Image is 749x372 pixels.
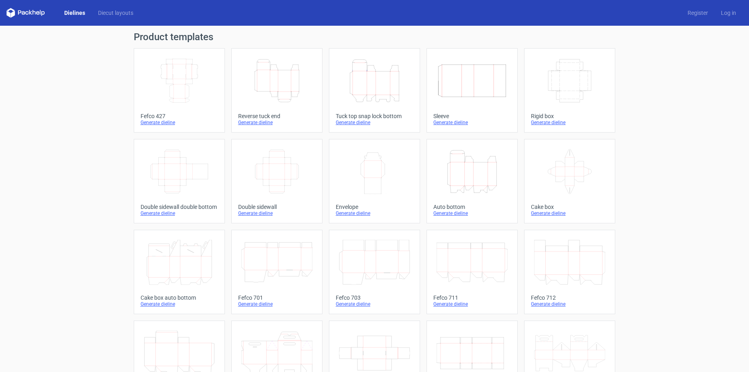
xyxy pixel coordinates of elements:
[427,48,518,133] a: SleeveGenerate dieline
[141,210,218,217] div: Generate dieline
[531,301,608,307] div: Generate dieline
[92,9,140,17] a: Diecut layouts
[58,9,92,17] a: Dielines
[238,301,316,307] div: Generate dieline
[329,230,420,314] a: Fefco 703Generate dieline
[134,32,616,42] h1: Product templates
[524,139,615,223] a: Cake boxGenerate dieline
[427,230,518,314] a: Fefco 711Generate dieline
[336,204,413,210] div: Envelope
[433,204,511,210] div: Auto bottom
[531,113,608,119] div: Rigid box
[238,294,316,301] div: Fefco 701
[141,113,218,119] div: Fefco 427
[141,119,218,126] div: Generate dieline
[531,294,608,301] div: Fefco 712
[336,210,413,217] div: Generate dieline
[231,139,322,223] a: Double sidewallGenerate dieline
[231,48,322,133] a: Reverse tuck endGenerate dieline
[681,9,714,17] a: Register
[141,204,218,210] div: Double sidewall double bottom
[433,119,511,126] div: Generate dieline
[336,294,413,301] div: Fefco 703
[433,301,511,307] div: Generate dieline
[714,9,743,17] a: Log in
[524,230,615,314] a: Fefco 712Generate dieline
[531,210,608,217] div: Generate dieline
[329,139,420,223] a: EnvelopeGenerate dieline
[231,230,322,314] a: Fefco 701Generate dieline
[427,139,518,223] a: Auto bottomGenerate dieline
[433,294,511,301] div: Fefco 711
[134,48,225,133] a: Fefco 427Generate dieline
[141,294,218,301] div: Cake box auto bottom
[336,301,413,307] div: Generate dieline
[433,113,511,119] div: Sleeve
[336,113,413,119] div: Tuck top snap lock bottom
[433,210,511,217] div: Generate dieline
[238,119,316,126] div: Generate dieline
[238,113,316,119] div: Reverse tuck end
[531,204,608,210] div: Cake box
[141,301,218,307] div: Generate dieline
[134,230,225,314] a: Cake box auto bottomGenerate dieline
[238,210,316,217] div: Generate dieline
[238,204,316,210] div: Double sidewall
[531,119,608,126] div: Generate dieline
[134,139,225,223] a: Double sidewall double bottomGenerate dieline
[524,48,615,133] a: Rigid boxGenerate dieline
[336,119,413,126] div: Generate dieline
[329,48,420,133] a: Tuck top snap lock bottomGenerate dieline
